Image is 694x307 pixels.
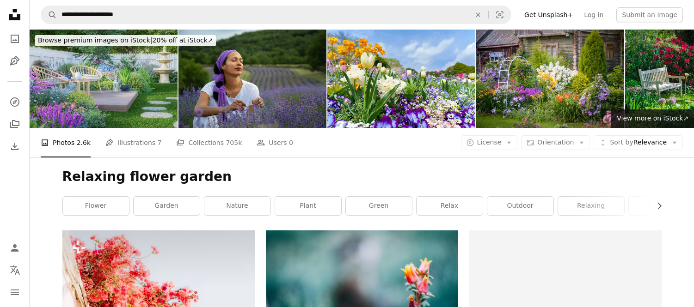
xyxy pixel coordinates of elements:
[176,128,242,157] a: Collections 705k
[651,197,662,215] button: scroll list to the right
[134,197,200,215] a: garden
[468,6,488,24] button: Clear
[266,290,458,298] a: closed-up photography of pink petaled flowers
[6,137,24,156] a: Download History
[226,138,242,148] span: 705k
[62,169,662,185] h1: Relaxing flower garden
[6,115,24,133] a: Collections
[41,6,57,24] button: Search Unsplash
[327,30,475,128] img: Beautiful flower garden scenery with a variety of flowers in bloom
[461,135,518,150] button: License
[6,239,24,257] a: Log in / Sign up
[610,138,633,146] span: Sort by
[275,197,341,215] a: plant
[578,7,609,22] a: Log in
[6,261,24,279] button: Language
[417,197,483,215] a: relax
[487,197,553,215] a: outdoor
[346,197,412,215] a: green
[41,6,511,24] form: Find visuals sitewide
[6,283,24,301] button: Menu
[558,197,624,215] a: relaxing
[476,30,624,128] img: beautiful ornamental garden (house)
[617,114,688,122] span: View more on iStock ↗
[489,6,511,24] button: Visual search
[35,35,216,46] div: 20% off at iStock ↗
[38,36,152,44] span: Browse premium images on iStock |
[537,138,574,146] span: Orientation
[30,30,221,52] a: Browse premium images on iStock|20% off at iStock↗
[158,138,162,148] span: 7
[204,197,270,215] a: nature
[610,138,667,147] span: Relevance
[521,135,590,150] button: Orientation
[616,7,683,22] button: Submit an image
[63,197,129,215] a: flower
[611,109,694,128] a: View more on iStock↗
[289,138,293,148] span: 0
[6,93,24,111] a: Explore
[477,138,502,146] span: License
[178,30,326,128] img: Portrait of a Latina woman in a field of lavender
[6,52,24,70] a: Illustrations
[105,128,161,157] a: Illustrations 7
[6,6,24,26] a: Home — Unsplash
[257,128,293,157] a: Users 0
[6,30,24,48] a: Photos
[519,7,578,22] a: Get Unsplash+
[594,135,683,150] button: Sort byRelevance
[30,30,178,128] img: Wooden chairs on the plank terrace in the luxury colorful backyard garden 3d render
